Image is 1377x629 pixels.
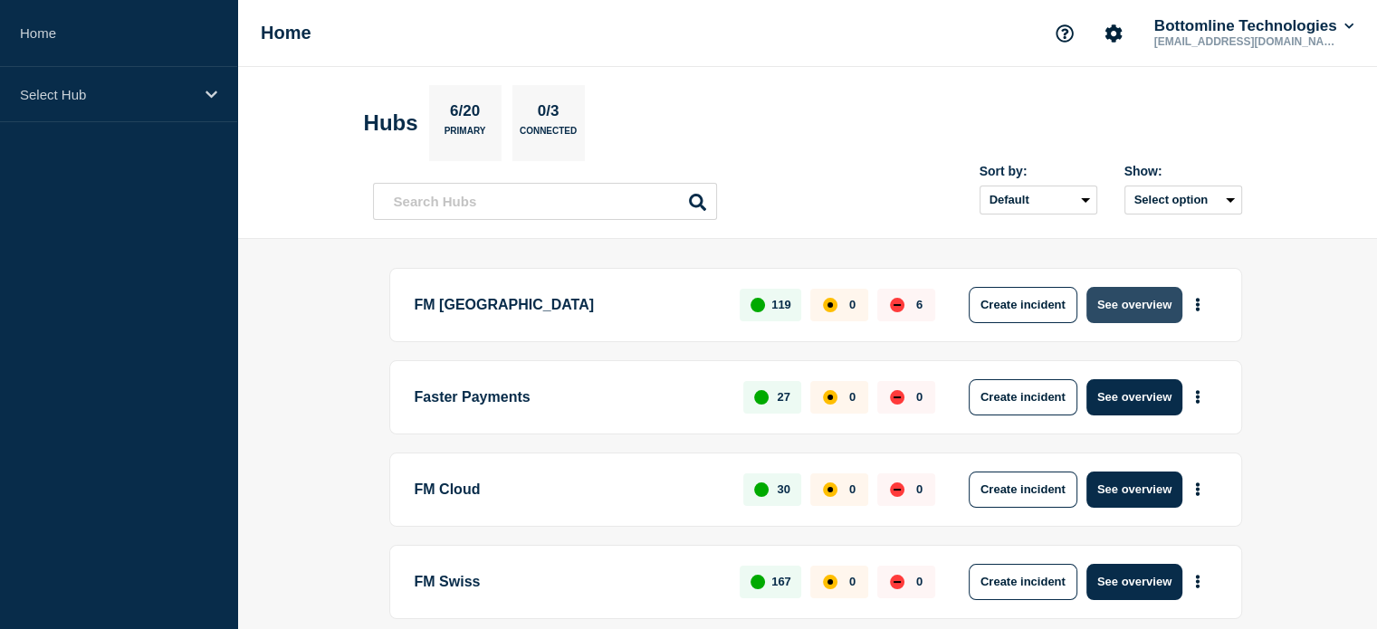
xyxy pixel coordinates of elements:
[1124,186,1242,214] button: Select option
[969,379,1077,415] button: Create incident
[1086,472,1182,508] button: See overview
[823,482,837,497] div: affected
[969,472,1077,508] button: Create incident
[1186,472,1210,506] button: More actions
[1086,564,1182,600] button: See overview
[890,390,904,405] div: down
[916,482,923,496] p: 0
[443,102,486,126] p: 6/20
[415,472,723,508] p: FM Cloud
[20,87,194,102] p: Select Hub
[1046,14,1084,52] button: Support
[364,110,418,136] h2: Hubs
[261,23,311,43] h1: Home
[777,390,789,404] p: 27
[771,575,791,588] p: 167
[849,482,856,496] p: 0
[751,575,765,589] div: up
[916,298,923,311] p: 6
[415,287,720,323] p: FM [GEOGRAPHIC_DATA]
[1095,14,1133,52] button: Account settings
[916,575,923,588] p: 0
[531,102,566,126] p: 0/3
[751,298,765,312] div: up
[373,183,717,220] input: Search Hubs
[969,287,1077,323] button: Create incident
[1086,379,1182,415] button: See overview
[890,298,904,312] div: down
[890,482,904,497] div: down
[823,298,837,312] div: affected
[823,575,837,589] div: affected
[969,564,1077,600] button: Create incident
[1186,288,1210,321] button: More actions
[849,575,856,588] p: 0
[1186,380,1210,414] button: More actions
[1186,565,1210,598] button: More actions
[823,390,837,405] div: affected
[1151,35,1339,48] p: [EMAIL_ADDRESS][DOMAIN_NAME]
[415,564,720,600] p: FM Swiss
[754,390,769,405] div: up
[849,298,856,311] p: 0
[520,126,577,145] p: Connected
[890,575,904,589] div: down
[445,126,486,145] p: Primary
[980,186,1097,214] select: Sort by
[1086,287,1182,323] button: See overview
[771,298,791,311] p: 119
[415,379,723,415] p: Faster Payments
[849,390,856,404] p: 0
[916,390,923,404] p: 0
[1151,17,1357,35] button: Bottomline Technologies
[1124,164,1242,178] div: Show:
[980,164,1097,178] div: Sort by:
[754,482,769,497] div: up
[777,482,789,496] p: 30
